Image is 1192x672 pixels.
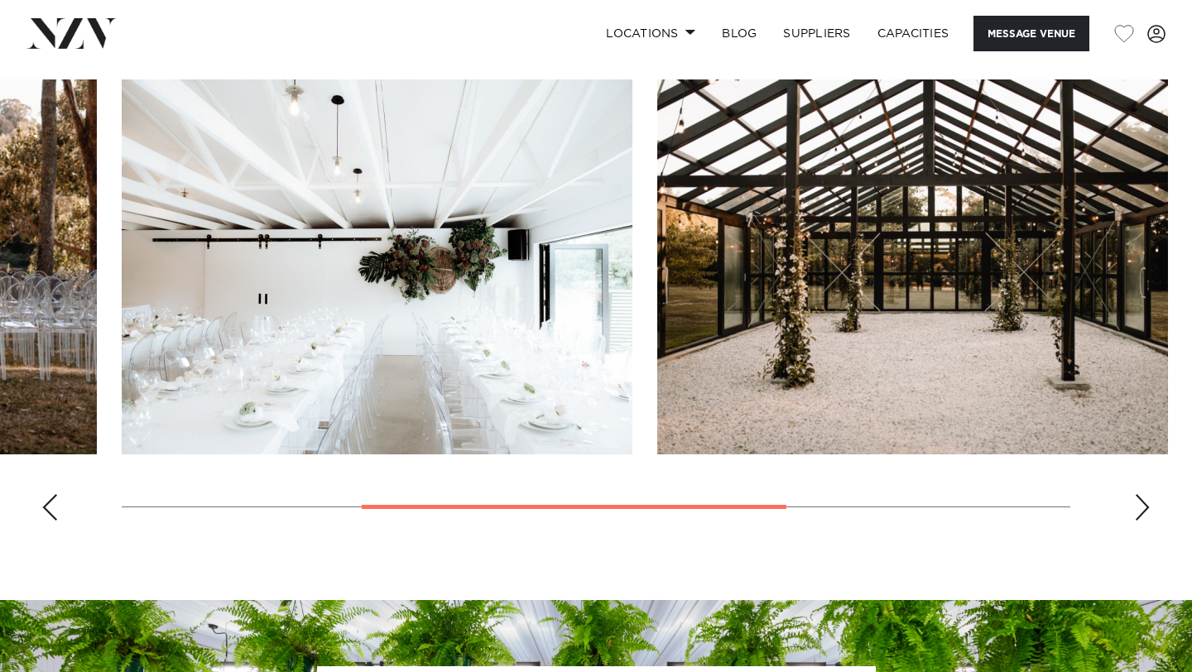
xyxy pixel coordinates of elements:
swiper-slide: 3 / 4 [657,79,1168,454]
img: nzv-logo.png [26,18,117,48]
button: Message Venue [973,16,1089,51]
a: BLOG [709,16,770,51]
a: Locations [593,16,709,51]
a: Capacities [864,16,963,51]
a: SUPPLIERS [770,16,863,51]
swiper-slide: 2 / 4 [122,79,632,454]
